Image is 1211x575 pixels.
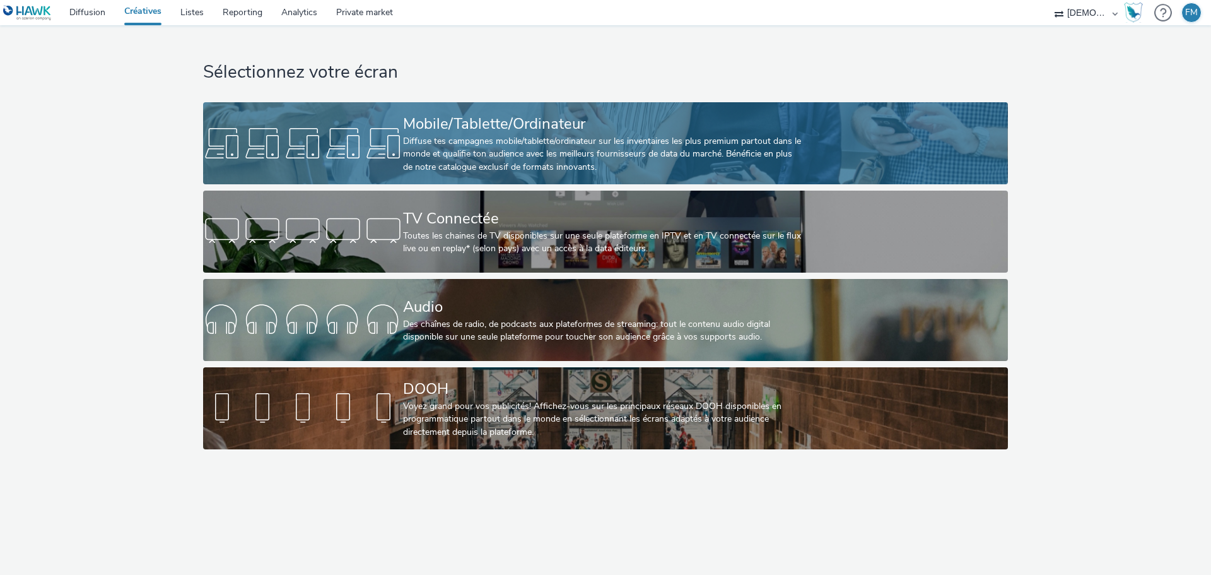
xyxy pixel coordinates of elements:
a: AudioDes chaînes de radio, de podcasts aux plateformes de streaming: tout le contenu audio digita... [203,279,1007,361]
div: Voyez grand pour vos publicités! Affichez-vous sur les principaux réseaux DOOH disponibles en pro... [403,400,803,439]
div: Diffuse tes campagnes mobile/tablette/ordinateur sur les inventaires les plus premium partout dan... [403,135,803,174]
a: DOOHVoyez grand pour vos publicités! Affichez-vous sur les principaux réseaux DOOH disponibles en... [203,367,1007,449]
div: Mobile/Tablette/Ordinateur [403,113,803,135]
div: FM [1185,3,1198,22]
a: TV ConnectéeToutes les chaines de TV disponibles sur une seule plateforme en IPTV et en TV connec... [203,191,1007,273]
img: undefined Logo [3,5,52,21]
div: TV Connectée [403,208,803,230]
a: Mobile/Tablette/OrdinateurDiffuse tes campagnes mobile/tablette/ordinateur sur les inventaires le... [203,102,1007,184]
div: DOOH [403,378,803,400]
div: Audio [403,296,803,318]
a: Hawk Academy [1124,3,1148,23]
h1: Sélectionnez votre écran [203,61,1007,85]
img: Hawk Academy [1124,3,1143,23]
div: Toutes les chaines de TV disponibles sur une seule plateforme en IPTV et en TV connectée sur le f... [403,230,803,256]
div: Des chaînes de radio, de podcasts aux plateformes de streaming: tout le contenu audio digital dis... [403,318,803,344]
